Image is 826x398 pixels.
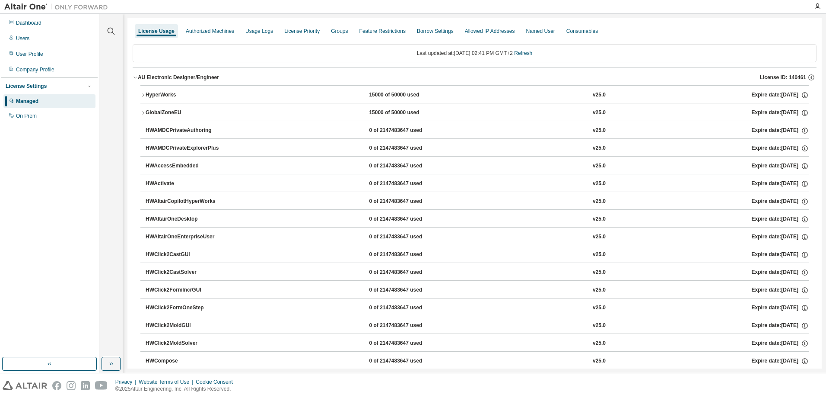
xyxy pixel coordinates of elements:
div: Expire date: [DATE] [751,304,808,312]
div: v25.0 [593,144,606,152]
div: License Settings [6,83,47,90]
div: v25.0 [593,180,606,188]
div: 0 of 2147483647 used [369,322,447,330]
button: HWAMDCPrivateAuthoring0 of 2147483647 usedv25.0Expire date:[DATE] [146,121,809,140]
div: On Prem [16,112,37,119]
div: Last updated at: [DATE] 02:41 PM GMT+2 [133,44,816,62]
div: Expire date: [DATE] [751,286,808,294]
div: Managed [16,98,38,105]
div: v25.0 [593,215,606,223]
img: instagram.svg [67,381,76,390]
div: HWAMDCPrivateAuthoring [146,127,223,135]
div: AU Electronic Designer/Engineer [138,74,219,81]
div: HWCompose [146,357,223,365]
div: 0 of 2147483647 used [369,180,447,188]
div: 0 of 2147483647 used [369,215,447,223]
div: HWClick2MoldGUI [146,322,223,330]
div: HWAccessEmbedded [146,162,223,170]
div: HWClick2FormIncrGUI [146,286,223,294]
div: Expire date: [DATE] [751,340,808,347]
div: HWAMDCPrivateExplorerPlus [146,144,223,152]
div: Website Terms of Use [139,379,196,385]
div: Expire date: [DATE] [751,162,808,170]
div: v25.0 [593,233,606,241]
div: v25.0 [593,286,606,294]
button: HWClick2FormOneStep0 of 2147483647 usedv25.0Expire date:[DATE] [146,298,809,318]
div: 0 of 2147483647 used [369,269,447,276]
button: HWCompose0 of 2147483647 usedv25.0Expire date:[DATE] [146,352,809,371]
div: 0 of 2147483647 used [369,144,447,152]
div: 0 of 2147483647 used [369,304,447,312]
div: HyperWorks [146,91,223,99]
div: 0 of 2147483647 used [369,127,447,135]
div: v25.0 [593,269,606,276]
div: HWAltairOneEnterpriseUser [146,233,223,241]
div: 0 of 2147483647 used [369,340,447,347]
div: HWAltairCopilotHyperWorks [146,198,223,205]
button: HWAltairCopilotHyperWorks0 of 2147483647 usedv25.0Expire date:[DATE] [146,192,809,211]
div: HWActivate [146,180,223,188]
div: Expire date: [DATE] [751,322,808,330]
a: Refresh [514,50,532,56]
img: facebook.svg [52,381,61,390]
div: 15000 of 50000 used [369,109,447,117]
div: Expire date: [DATE] [751,144,808,152]
div: Feature Restrictions [359,28,406,35]
div: HWClick2CastGUI [146,251,223,259]
div: 0 of 2147483647 used [369,357,447,365]
div: Expire date: [DATE] [751,357,808,365]
div: Borrow Settings [417,28,454,35]
div: 0 of 2147483647 used [369,198,447,205]
button: HWAltairOneDesktop0 of 2147483647 usedv25.0Expire date:[DATE] [146,210,809,229]
div: HWClick2MoldSolver [146,340,223,347]
img: Altair One [4,3,112,11]
div: User Profile [16,51,43,58]
div: v25.0 [593,340,606,347]
div: Named User [526,28,555,35]
div: Authorized Machines [186,28,234,35]
div: Expire date: [DATE] [751,91,808,99]
img: youtube.svg [95,381,108,390]
div: HWClick2CastSolver [146,269,223,276]
button: HWClick2MoldSolver0 of 2147483647 usedv25.0Expire date:[DATE] [146,334,809,353]
div: Dashboard [16,19,41,26]
div: 0 of 2147483647 used [369,162,447,170]
div: Privacy [115,379,139,385]
div: Users [16,35,29,42]
div: Expire date: [DATE] [751,269,808,276]
div: Allowed IP Addresses [465,28,515,35]
button: GlobalZoneEU15000 of 50000 usedv25.0Expire date:[DATE] [140,103,809,122]
button: HyperWorks15000 of 50000 usedv25.0Expire date:[DATE] [140,86,809,105]
button: HWClick2CastSolver0 of 2147483647 usedv25.0Expire date:[DATE] [146,263,809,282]
button: HWAccessEmbedded0 of 2147483647 usedv25.0Expire date:[DATE] [146,157,809,176]
div: Usage Logs [245,28,273,35]
div: v25.0 [593,251,606,259]
div: HWAltairOneDesktop [146,215,223,223]
div: Cookie Consent [196,379,238,385]
div: License Usage [138,28,175,35]
div: v25.0 [593,322,606,330]
img: altair_logo.svg [3,381,47,390]
div: v25.0 [593,91,606,99]
div: 0 of 2147483647 used [369,251,447,259]
div: GlobalZoneEU [146,109,223,117]
div: Expire date: [DATE] [751,251,808,259]
div: License Priority [284,28,320,35]
div: Expire date: [DATE] [751,127,808,135]
div: 0 of 2147483647 used [369,233,447,241]
span: License ID: 140461 [760,74,806,81]
div: v25.0 [593,109,606,117]
div: v25.0 [593,198,606,205]
p: © 2025 Altair Engineering, Inc. All Rights Reserved. [115,385,238,393]
div: Expire date: [DATE] [751,180,808,188]
button: AU Electronic Designer/EngineerLicense ID: 140461 [133,68,816,87]
button: HWClick2MoldGUI0 of 2147483647 usedv25.0Expire date:[DATE] [146,316,809,335]
div: HWClick2FormOneStep [146,304,223,312]
div: 15000 of 50000 used [369,91,447,99]
button: HWAltairOneEnterpriseUser0 of 2147483647 usedv25.0Expire date:[DATE] [146,228,809,247]
button: HWClick2FormIncrGUI0 of 2147483647 usedv25.0Expire date:[DATE] [146,281,809,300]
button: HWAMDCPrivateExplorerPlus0 of 2147483647 usedv25.0Expire date:[DATE] [146,139,809,158]
div: Expire date: [DATE] [751,215,808,223]
div: Consumables [566,28,598,35]
div: 0 of 2147483647 used [369,286,447,294]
